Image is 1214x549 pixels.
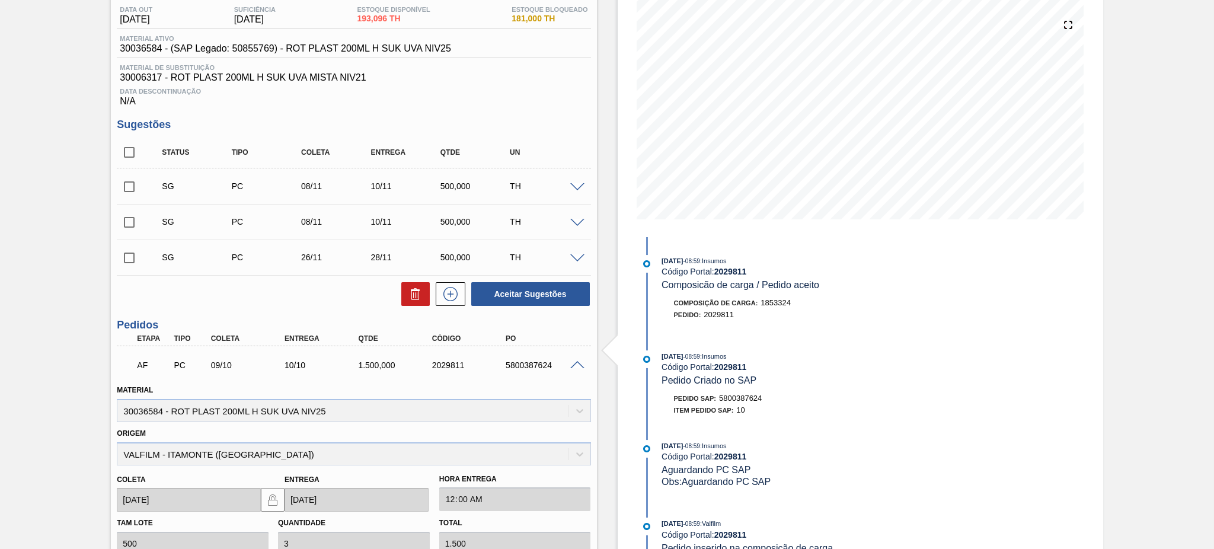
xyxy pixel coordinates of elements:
label: Quantidade [278,519,325,527]
div: Qtde [355,334,438,343]
div: Pedido de Compra [229,181,307,191]
div: Código Portal: [662,530,943,540]
div: Aguardando Faturamento [134,352,172,378]
div: 08/11/2025 [298,181,376,191]
span: Composição de Carga : [674,299,758,307]
div: Sugestão Criada [159,217,237,226]
div: Coleta [208,334,291,343]
span: 1853324 [761,298,791,307]
div: Entrega [368,148,446,157]
span: Obs: Aguardando PC SAP [662,477,771,487]
div: Código Portal: [662,362,943,372]
span: 5800387624 [719,394,762,403]
span: - 08:59 [683,443,700,449]
span: Estoque Disponível [357,6,430,13]
div: Pedido de Compra [229,253,307,262]
span: Pedido : [674,311,701,318]
div: 10/10/2025 [282,360,365,370]
span: Composicão de carga / Pedido aceito [662,280,819,290]
div: Código [429,334,512,343]
span: Estoque Bloqueado [512,6,587,13]
div: Código Portal: [662,452,943,461]
h3: Sugestões [117,119,590,131]
span: [DATE] [234,14,276,25]
div: UN [507,148,585,157]
span: 2029811 [704,310,734,319]
span: [DATE] [120,14,152,25]
div: Etapa [134,334,172,343]
p: AF [137,360,170,370]
div: 09/10/2025 [208,360,291,370]
div: Sugestão Criada [159,253,237,262]
span: : Insumos [700,257,727,264]
span: [DATE] [662,442,683,449]
span: Aguardando PC SAP [662,465,750,475]
span: [DATE] [662,520,683,527]
span: 10 [736,406,745,414]
div: 10/11/2025 [368,217,446,226]
img: atual [643,523,650,530]
span: - 08:59 [683,521,700,527]
div: 08/11/2025 [298,217,376,226]
span: Data out [120,6,152,13]
span: 193,096 TH [357,14,430,23]
label: Material [117,386,153,394]
div: TH [507,253,585,262]
div: Status [159,148,237,157]
span: Pedido Criado no SAP [662,375,756,385]
div: Tipo [171,334,209,343]
div: N/A [117,83,590,107]
label: Coleta [117,475,145,484]
div: Tipo [229,148,307,157]
div: Pedido de Compra [171,360,209,370]
strong: 2029811 [714,530,747,540]
label: Tam lote [117,519,152,527]
span: Data Descontinuação [120,88,587,95]
span: - 08:59 [683,258,700,264]
span: : Insumos [700,353,727,360]
label: Total [439,519,462,527]
img: atual [643,356,650,363]
div: Nova sugestão [430,282,465,306]
span: - 08:59 [683,353,700,360]
label: Hora Entrega [439,471,591,488]
button: locked [261,488,285,512]
span: Item pedido SAP: [674,407,734,414]
div: TH [507,217,585,226]
div: 10/11/2025 [368,181,446,191]
img: atual [643,260,650,267]
div: 26/11/2025 [298,253,376,262]
span: [DATE] [662,257,683,264]
div: 500,000 [437,253,516,262]
span: Material de Substituição [120,64,587,71]
input: dd/mm/yyyy [285,488,429,512]
div: Código Portal: [662,267,943,276]
img: locked [266,493,280,507]
div: PO [503,334,586,343]
div: 28/11/2025 [368,253,446,262]
span: 30036584 - (SAP Legado: 50855769) - ROT PLAST 200ML H SUK UVA NIV25 [120,43,451,54]
button: Aceitar Sugestões [471,282,590,306]
strong: 2029811 [714,362,747,372]
span: [DATE] [662,353,683,360]
strong: 2029811 [714,452,747,461]
div: TH [507,181,585,191]
span: 30006317 - ROT PLAST 200ML H SUK UVA MISTA NIV21 [120,72,587,83]
label: Origem [117,429,146,438]
span: Suficiência [234,6,276,13]
div: Coleta [298,148,376,157]
div: 2029811 [429,360,512,370]
div: 500,000 [437,217,516,226]
div: 500,000 [437,181,516,191]
div: Qtde [437,148,516,157]
h3: Pedidos [117,319,590,331]
div: Pedido de Compra [229,217,307,226]
label: Entrega [285,475,320,484]
span: 181,000 TH [512,14,587,23]
span: : Insumos [700,442,727,449]
img: atual [643,445,650,452]
div: 5800387624 [503,360,586,370]
span: Pedido SAP: [674,395,717,402]
div: 1.500,000 [355,360,438,370]
div: Excluir Sugestões [395,282,430,306]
